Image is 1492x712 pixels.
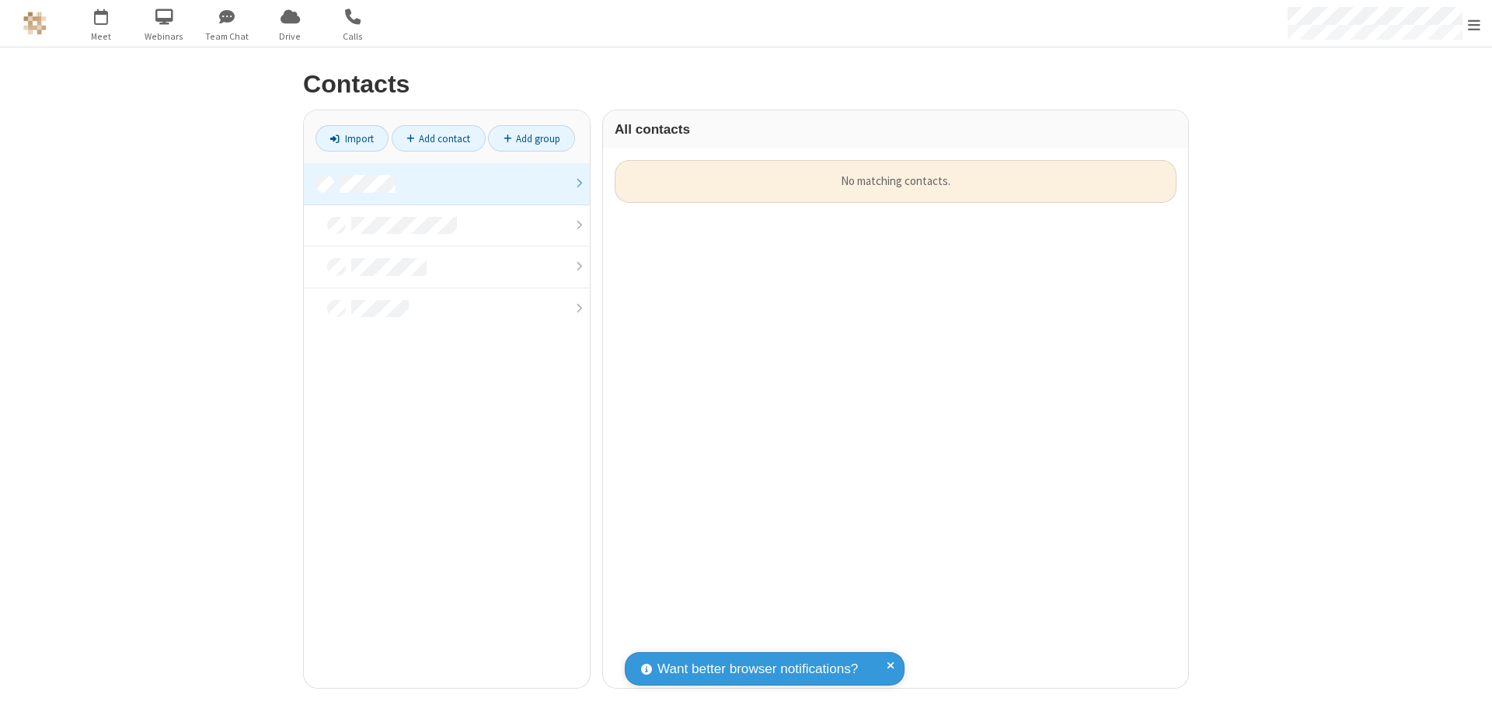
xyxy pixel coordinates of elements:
[303,71,1189,98] h2: Contacts
[324,30,382,44] span: Calls
[315,125,389,152] a: Import
[72,30,131,44] span: Meet
[261,30,319,44] span: Drive
[615,160,1177,203] div: No matching contacts.
[198,30,256,44] span: Team Chat
[615,122,1177,137] h3: All contacts
[657,659,858,679] span: Want better browser notifications?
[23,12,47,35] img: QA Selenium DO NOT DELETE OR CHANGE
[392,125,486,152] a: Add contact
[488,125,575,152] a: Add group
[603,148,1188,688] div: grid
[135,30,193,44] span: Webinars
